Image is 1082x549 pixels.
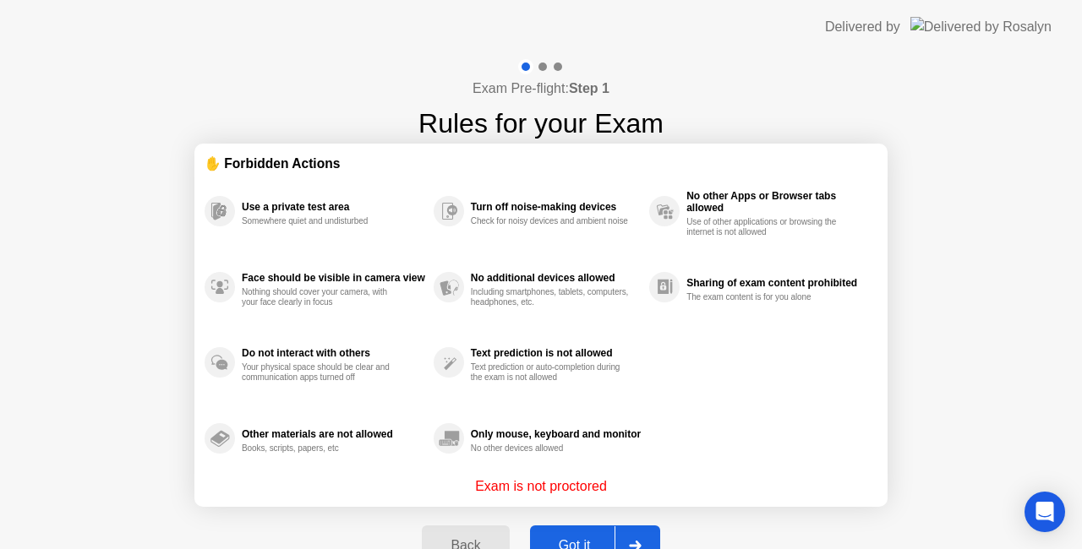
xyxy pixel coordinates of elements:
[418,103,664,144] h1: Rules for your Exam
[1025,492,1065,532] div: Open Intercom Messenger
[242,216,402,226] div: Somewhere quiet and undisturbed
[205,154,877,173] div: ✋ Forbidden Actions
[471,216,631,226] div: Check for noisy devices and ambient noise
[471,347,641,359] div: Text prediction is not allowed
[242,347,425,359] div: Do not interact with others
[242,362,402,383] div: Your physical space should be clear and communication apps turned off
[242,428,425,440] div: Other materials are not allowed
[242,272,425,284] div: Face should be visible in camera view
[686,292,846,302] div: The exam content is for you alone
[471,272,641,284] div: No additional devices allowed
[242,287,402,307] div: Nothing should cover your camera, with your face clearly in focus
[471,362,631,383] div: Text prediction or auto-completion during the exam is not allowed
[825,17,900,37] div: Delivered by
[242,443,402,454] div: Books, scripts, papers, etc
[569,81,609,95] b: Step 1
[475,476,607,497] p: Exam is not proctored
[471,201,641,213] div: Turn off noise-making devices
[473,79,609,99] h4: Exam Pre-flight:
[686,277,869,289] div: Sharing of exam content prohibited
[910,17,1052,36] img: Delivered by Rosalyn
[686,217,846,237] div: Use of other applications or browsing the internet is not allowed
[471,428,641,440] div: Only mouse, keyboard and monitor
[686,190,869,214] div: No other Apps or Browser tabs allowed
[471,443,631,454] div: No other devices allowed
[242,201,425,213] div: Use a private test area
[471,287,631,307] div: Including smartphones, tablets, computers, headphones, etc.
